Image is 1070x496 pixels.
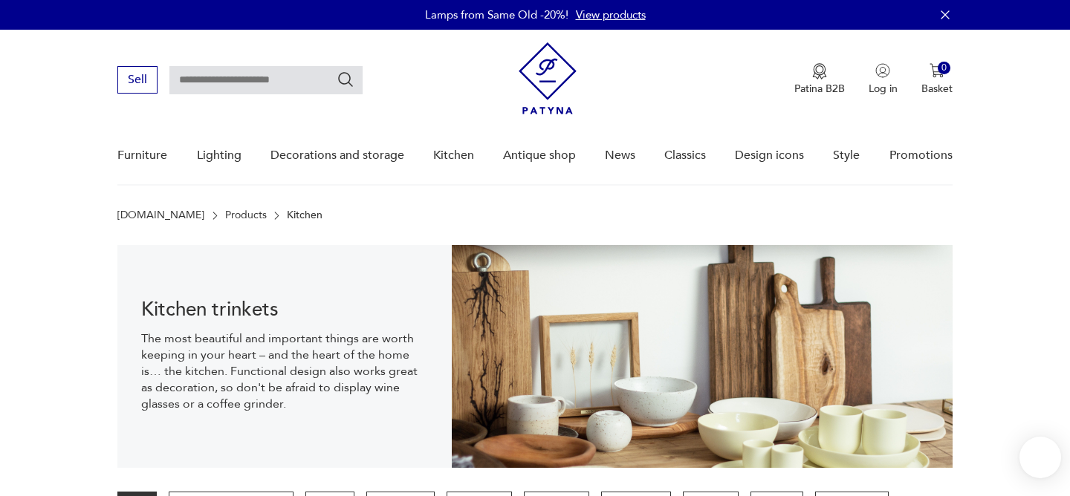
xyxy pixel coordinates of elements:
font: Design icons [735,147,804,163]
iframe: Smartsupp widget button [1019,437,1061,478]
a: Style [833,127,860,184]
font: Kitchen [287,208,322,222]
img: Patina - vintage furniture and decorations store [519,42,577,114]
font: Promotions [889,147,953,163]
a: Promotions [889,127,953,184]
a: Furniture [117,127,167,184]
button: 0Basket [921,63,953,96]
img: User icon [875,63,890,78]
button: Sell [117,66,158,94]
font: The most beautiful and important things are worth keeping in your heart – and the heart of the ho... [141,330,418,412]
font: Kitchen trinkets [141,296,279,323]
a: News [605,127,635,184]
a: Products [225,209,267,221]
img: b2f6bfe4a34d2e674d92badc23dc4074.jpg [452,245,953,468]
font: Products [225,208,267,222]
img: Medal icon [812,63,827,79]
a: View products [576,7,646,22]
font: Sell [128,71,147,88]
font: Basket [921,82,953,96]
a: Lighting [197,127,241,184]
a: Kitchen [433,127,474,184]
font: Log in [869,82,898,96]
font: Style [833,147,860,163]
a: Antique shop [503,127,576,184]
a: Sell [117,76,158,86]
font: [DOMAIN_NAME] [117,208,204,222]
font: Lighting [197,147,241,163]
a: Decorations and storage [270,127,404,184]
font: Antique shop [503,147,576,163]
font: Lamps from Same Old -20%! [425,7,568,22]
button: Search [337,71,354,88]
a: Classics [664,127,706,184]
font: Decorations and storage [270,147,404,163]
font: Kitchen [433,147,474,163]
a: Medal iconPatina B2B [794,63,845,96]
a: Design icons [735,127,804,184]
font: Patina B2B [794,82,845,96]
font: Furniture [117,147,167,163]
a: [DOMAIN_NAME] [117,209,204,221]
font: News [605,147,635,163]
button: Log in [869,63,898,96]
font: Classics [664,147,706,163]
font: 0 [941,61,947,74]
img: Cart icon [930,63,944,78]
button: Patina B2B [794,63,845,96]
